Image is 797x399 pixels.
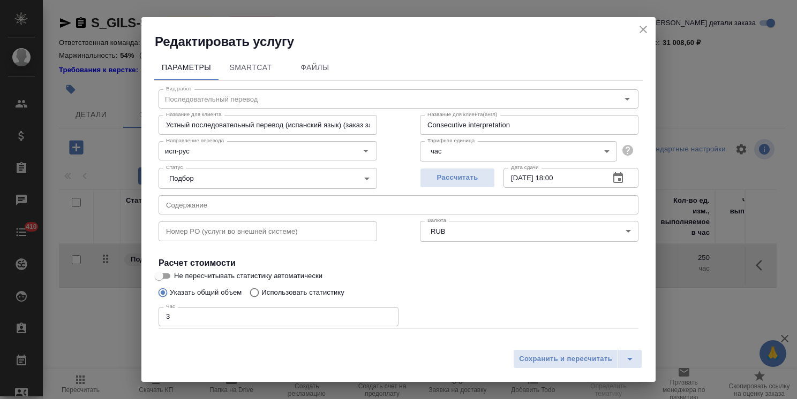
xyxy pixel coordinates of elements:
div: час [420,141,617,162]
button: Сохранить и пересчитать [513,349,618,369]
span: Не пересчитывать статистику автоматически [174,271,322,281]
div: split button [513,349,642,369]
p: Использовать статистику [261,287,344,298]
span: Рассчитать [426,172,489,184]
button: Рассчитать [420,168,495,188]
span: Файлы [289,61,341,74]
button: RUB [427,227,448,236]
button: Open [358,143,373,158]
span: Сохранить и пересчитать [519,353,612,365]
h2: Редактировать услугу [155,33,656,50]
h4: Расчет стоимости [159,257,638,270]
span: SmartCat [225,61,276,74]
span: Параметры [161,61,212,74]
button: час [427,147,445,156]
p: Указать общий объем [170,287,242,298]
input: ✎ Введи что-нибудь [598,342,638,357]
div: Подбор [159,168,377,188]
div: RUB [420,221,638,241]
button: Подбор [166,174,197,183]
button: close [635,21,651,37]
